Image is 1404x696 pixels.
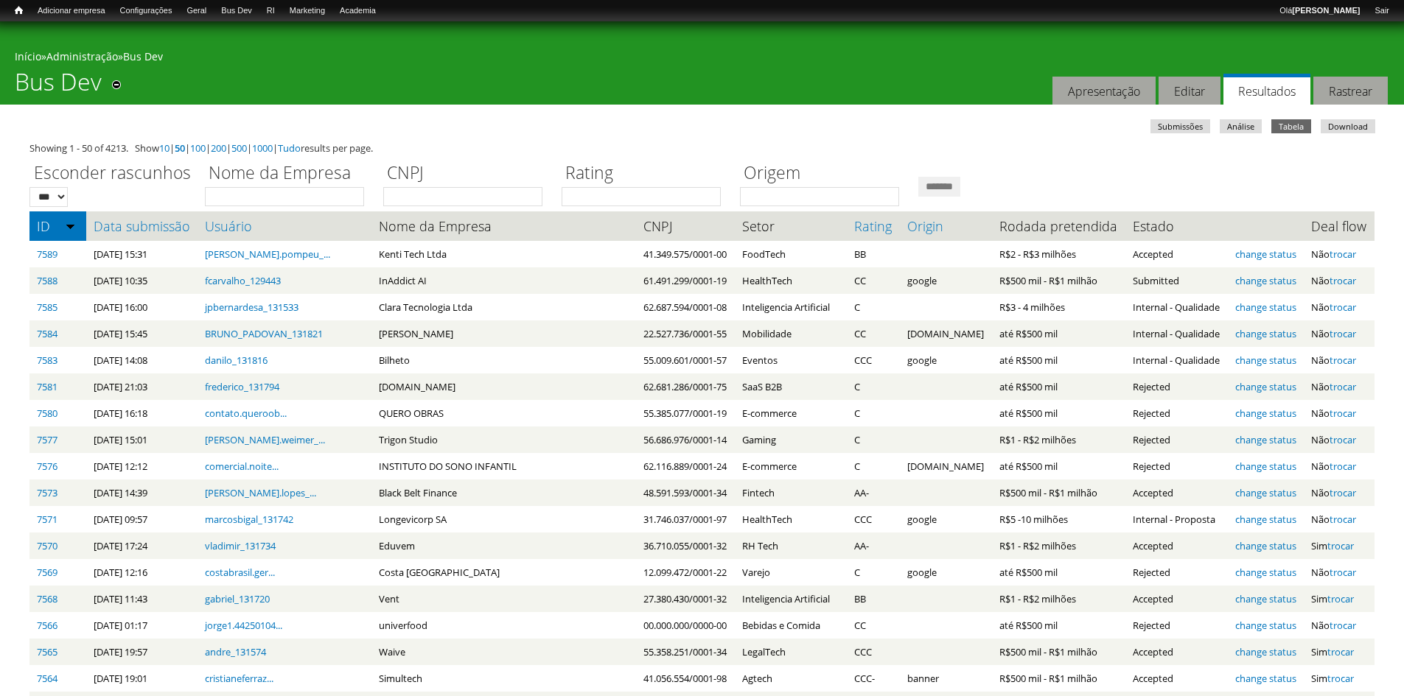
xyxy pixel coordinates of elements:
td: Não [1304,479,1375,506]
td: Não [1304,559,1375,586]
td: [DOMAIN_NAME] [900,453,992,479]
a: Data submissão [94,219,191,233]
td: banner [900,665,992,692]
td: Submitted [1125,267,1228,294]
td: Não [1304,320,1375,347]
a: Editar [1159,77,1220,105]
td: C [847,400,899,426]
td: Vent [371,586,636,612]
a: 7569 [37,566,57,579]
a: jpbernardesa_131533 [205,300,298,314]
td: Sim [1304,665,1375,692]
td: Internal - Proposta [1125,506,1228,532]
a: 7580 [37,407,57,420]
th: Deal flow [1304,211,1375,241]
a: change status [1235,300,1296,314]
td: BB [847,586,899,612]
td: R$3 - 4 milhões [992,294,1125,320]
a: Olá[PERSON_NAME] [1272,4,1367,18]
td: CCC [847,347,899,373]
a: [PERSON_NAME].pompeu_... [205,247,330,261]
td: [DATE] 16:18 [86,400,198,426]
td: Kenti Tech Ltda [371,241,636,267]
a: trocar [1330,460,1356,473]
a: change status [1235,433,1296,446]
td: R$5 -10 milhões [992,506,1125,532]
td: 00.000.000/0000-00 [636,612,735,639]
td: google [900,347,992,373]
td: [DOMAIN_NAME] [900,320,992,347]
td: [DATE] 19:57 [86,639,198,665]
a: change status [1235,247,1296,261]
td: Accepted [1125,586,1228,612]
a: trocar [1327,592,1354,605]
label: CNPJ [383,161,552,187]
td: 62.116.889/0001-24 [636,453,735,479]
a: Administração [46,49,118,63]
td: 62.681.286/0001-75 [636,373,735,400]
td: CC [847,612,899,639]
a: 50 [175,141,185,155]
a: Apresentação [1052,77,1156,105]
td: Não [1304,506,1375,532]
a: [PERSON_NAME].lopes_... [205,486,316,499]
td: Sim [1304,586,1375,612]
td: Eventos [735,347,847,373]
a: 100 [190,141,206,155]
td: Inteligencia Artificial [735,294,847,320]
a: trocar [1330,380,1356,393]
td: Inteligencia Artificial [735,586,847,612]
td: 48.591.593/0001-34 [636,479,735,506]
td: [DATE] 15:45 [86,320,198,347]
td: [DATE] 21:03 [86,373,198,400]
td: até R$500 mil [992,400,1125,426]
th: Nome da Empresa [371,211,636,241]
a: 7570 [37,539,57,552]
td: InAddict AI [371,267,636,294]
td: Eduvem [371,532,636,559]
td: Rejected [1125,559,1228,586]
a: fcarvalho_129443 [205,274,281,287]
a: contato.queroob... [205,407,287,420]
td: 41.349.575/0001-00 [636,241,735,267]
label: Rating [562,161,730,187]
td: CCC [847,506,899,532]
td: 61.491.299/0001-19 [636,267,735,294]
a: 7576 [37,460,57,473]
td: até R$500 mil [992,612,1125,639]
a: change status [1235,513,1296,526]
a: 500 [231,141,247,155]
a: Bus Dev [123,49,163,63]
a: change status [1235,592,1296,605]
td: 55.009.601/0001-57 [636,347,735,373]
td: [DATE] 09:57 [86,506,198,532]
a: Marketing [282,4,332,18]
a: [PERSON_NAME].weimer_... [205,433,325,446]
td: [DATE] 11:43 [86,586,198,612]
a: trocar [1330,513,1356,526]
td: Não [1304,241,1375,267]
td: Bebidas e Comida [735,612,847,639]
td: Rejected [1125,612,1228,639]
a: trocar [1330,327,1356,340]
a: Rating [854,219,892,233]
td: Accepted [1125,665,1228,692]
a: trocar [1330,300,1356,314]
td: Accepted [1125,479,1228,506]
td: [DATE] 16:00 [86,294,198,320]
td: HealthTech [735,267,847,294]
td: SaaS B2B [735,373,847,400]
a: 7565 [37,645,57,658]
a: change status [1235,407,1296,420]
a: RI [259,4,282,18]
td: Clara Tecnologia Ltda [371,294,636,320]
td: HealthTech [735,506,847,532]
td: Trigon Studio [371,426,636,453]
a: 7588 [37,274,57,287]
td: Rejected [1125,453,1228,479]
a: danilo_131816 [205,354,268,367]
td: R$500 mil - R$1 milhão [992,479,1125,506]
td: Não [1304,373,1375,400]
td: Waive [371,639,636,665]
div: Showing 1 - 50 of 4213. Show | | | | | | results per page. [29,141,1375,155]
